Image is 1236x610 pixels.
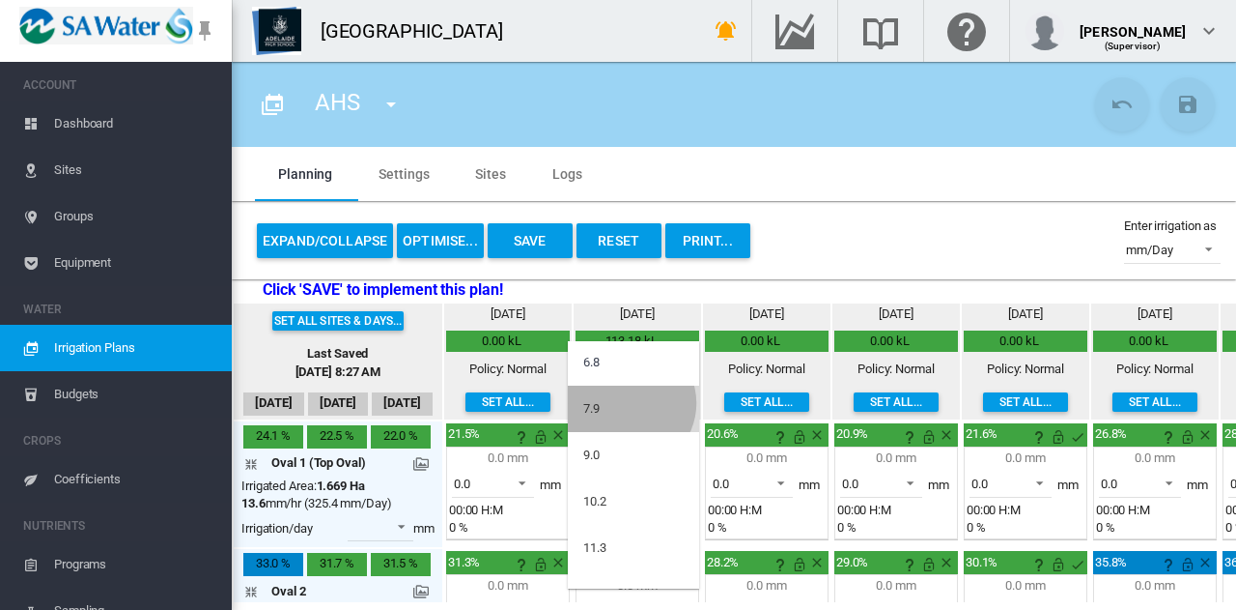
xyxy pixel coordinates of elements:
[583,493,606,510] div: 10.2
[583,354,600,371] div: 6.8
[583,400,600,418] div: 7.9
[583,447,600,464] div: 9.0
[583,539,606,557] div: 11.3
[583,586,606,603] div: 12.4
